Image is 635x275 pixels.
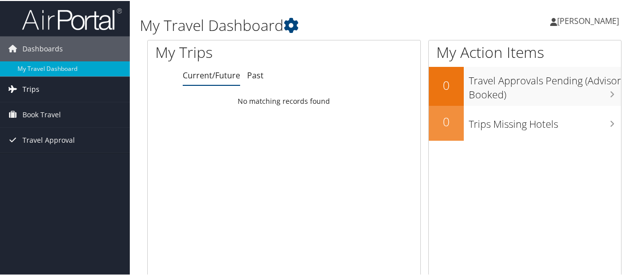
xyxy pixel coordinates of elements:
[22,127,75,152] span: Travel Approval
[247,69,264,80] a: Past
[148,91,420,109] td: No matching records found
[22,101,61,126] span: Book Travel
[155,41,299,62] h1: My Trips
[429,105,621,140] a: 0Trips Missing Hotels
[140,14,466,35] h1: My Travel Dashboard
[22,6,122,30] img: airportal-logo.png
[469,68,621,101] h3: Travel Approvals Pending (Advisor Booked)
[557,14,619,25] span: [PERSON_NAME]
[429,41,621,62] h1: My Action Items
[429,76,464,93] h2: 0
[429,66,621,104] a: 0Travel Approvals Pending (Advisor Booked)
[22,35,63,60] span: Dashboards
[183,69,240,80] a: Current/Future
[550,5,629,35] a: [PERSON_NAME]
[429,112,464,129] h2: 0
[22,76,39,101] span: Trips
[469,111,621,130] h3: Trips Missing Hotels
